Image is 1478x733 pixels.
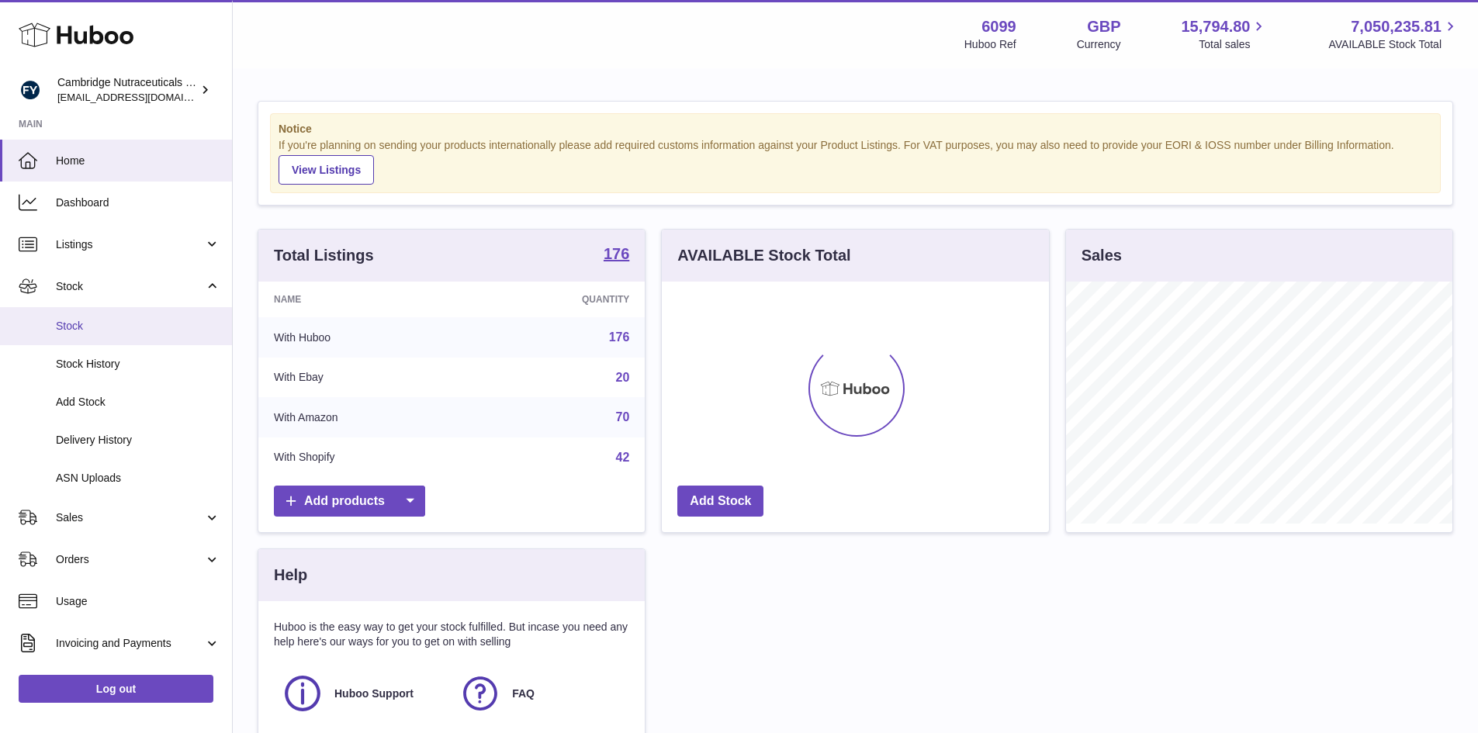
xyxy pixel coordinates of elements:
span: Invoicing and Payments [56,636,204,651]
th: Quantity [470,282,646,317]
div: Cambridge Nutraceuticals Ltd [57,75,197,105]
td: With Amazon [258,397,470,437]
span: Stock History [56,357,220,372]
th: Name [258,282,470,317]
a: Add products [274,486,425,517]
a: 42 [616,451,630,464]
span: AVAILABLE Stock Total [1328,37,1459,52]
a: FAQ [459,672,621,714]
a: 15,794.80 Total sales [1181,16,1268,52]
strong: 6099 [981,16,1016,37]
a: 176 [604,246,629,265]
span: Sales [56,510,204,525]
span: FAQ [512,686,535,701]
span: Stock [56,319,220,334]
a: 7,050,235.81 AVAILABLE Stock Total [1328,16,1459,52]
img: huboo@camnutra.com [19,78,42,102]
span: Delivery History [56,433,220,448]
strong: 176 [604,246,629,261]
span: Add Stock [56,395,220,410]
strong: Notice [279,122,1432,137]
span: [EMAIL_ADDRESS][DOMAIN_NAME] [57,91,228,103]
span: Dashboard [56,195,220,210]
span: Huboo Support [334,686,414,701]
a: View Listings [279,155,374,185]
h3: Total Listings [274,245,374,266]
span: Listings [56,237,204,252]
span: Total sales [1199,37,1268,52]
div: Currency [1077,37,1121,52]
span: 7,050,235.81 [1351,16,1442,37]
td: With Huboo [258,317,470,358]
span: Stock [56,279,204,294]
div: Huboo Ref [964,37,1016,52]
td: With Shopify [258,437,470,478]
a: Huboo Support [282,672,444,714]
strong: GBP [1087,16,1120,37]
a: 70 [616,410,630,424]
div: If you're planning on sending your products internationally please add required customs informati... [279,138,1432,185]
span: Usage [56,594,220,609]
span: ASN Uploads [56,471,220,486]
h3: Sales [1082,245,1122,266]
a: 176 [609,330,630,344]
a: Log out [19,675,213,703]
a: 20 [616,371,630,384]
h3: AVAILABLE Stock Total [677,245,850,266]
a: Add Stock [677,486,763,517]
span: Home [56,154,220,168]
h3: Help [274,565,307,586]
p: Huboo is the easy way to get your stock fulfilled. But incase you need any help here's our ways f... [274,620,629,649]
td: With Ebay [258,358,470,398]
span: 15,794.80 [1181,16,1250,37]
span: Orders [56,552,204,567]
